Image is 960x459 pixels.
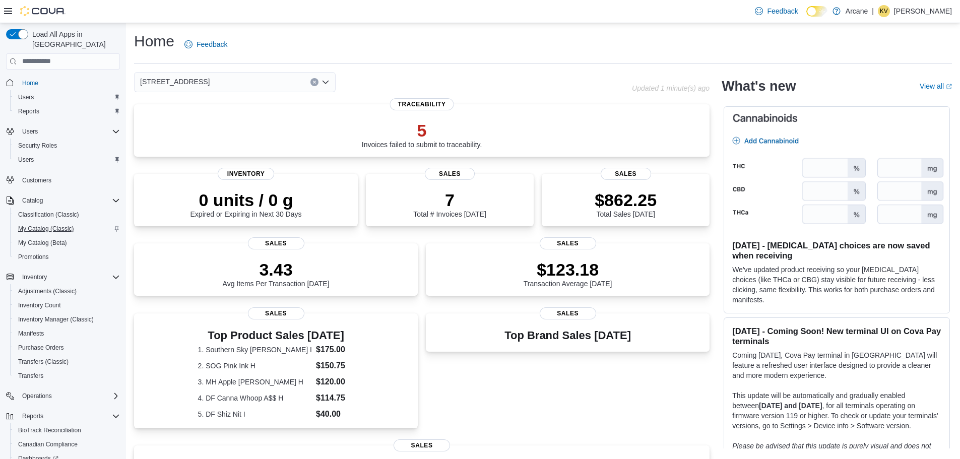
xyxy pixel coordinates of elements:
span: Inventory Manager (Classic) [14,313,120,325]
img: Cova [20,6,66,16]
div: Expired or Expiring in Next 30 Days [190,190,302,218]
p: This update will be automatically and gradually enabled between , for all terminals operating on ... [732,390,941,431]
button: Users [10,153,124,167]
span: Traceability [390,98,454,110]
strong: [DATE] and [DATE] [759,402,822,410]
span: Catalog [22,196,43,205]
span: BioTrack Reconciliation [18,426,81,434]
span: Inventory Count [18,301,61,309]
span: Transfers (Classic) [18,358,69,366]
button: Users [2,124,124,139]
span: Sales [425,168,475,180]
p: We've updated product receiving so your [MEDICAL_DATA] choices (like THCa or CBG) stay visible fo... [732,265,941,305]
h2: What's new [722,78,796,94]
a: Security Roles [14,140,61,152]
a: Transfers (Classic) [14,356,73,368]
h3: [DATE] - Coming Soon! New terminal UI on Cova Pay terminals [732,326,941,346]
dd: $150.75 [316,360,354,372]
a: Transfers [14,370,47,382]
dt: 3. MH Apple [PERSON_NAME] H [198,377,312,387]
p: 7 [413,190,486,210]
button: Classification (Classic) [10,208,124,222]
a: Manifests [14,327,48,340]
span: My Catalog (Beta) [14,237,120,249]
a: My Catalog (Beta) [14,237,71,249]
a: Customers [18,174,55,186]
dt: 1. Southern Sky [PERSON_NAME] I [198,345,312,355]
button: Reports [18,410,47,422]
span: Security Roles [18,142,57,150]
a: Classification (Classic) [14,209,83,221]
span: BioTrack Reconciliation [14,424,120,436]
a: Inventory Count [14,299,65,311]
span: Security Roles [14,140,120,152]
span: Users [14,154,120,166]
p: 0 units / 0 g [190,190,302,210]
span: Users [14,91,120,103]
a: Reports [14,105,43,117]
p: 3.43 [223,259,330,280]
span: Sales [248,237,304,249]
span: Promotions [18,253,49,261]
span: Users [22,127,38,136]
span: Inventory [218,168,274,180]
span: My Catalog (Beta) [18,239,67,247]
a: Purchase Orders [14,342,68,354]
span: Reports [22,412,43,420]
span: Users [18,125,120,138]
span: Sales [394,439,450,451]
div: Transaction Average [DATE] [524,259,612,288]
a: BioTrack Reconciliation [14,424,85,436]
a: Inventory Manager (Classic) [14,313,98,325]
p: $123.18 [524,259,612,280]
button: Inventory Manager (Classic) [10,312,124,326]
button: Operations [18,390,56,402]
h3: [DATE] - [MEDICAL_DATA] choices are now saved when receiving [732,240,941,260]
span: Canadian Compliance [18,440,78,448]
span: Manifests [18,330,44,338]
span: Feedback [197,39,227,49]
span: KV [880,5,888,17]
p: Arcane [846,5,868,17]
span: Transfers [14,370,120,382]
span: My Catalog (Classic) [14,223,120,235]
button: Purchase Orders [10,341,124,355]
span: Sales [248,307,304,319]
button: Operations [2,389,124,403]
span: [STREET_ADDRESS] [140,76,210,88]
span: Home [18,77,120,89]
span: Inventory Manager (Classic) [18,315,94,323]
span: Users [18,156,34,164]
h1: Home [134,31,174,51]
dt: 2. SOG Pink Ink H [198,361,312,371]
dd: $175.00 [316,344,354,356]
span: Purchase Orders [14,342,120,354]
button: Reports [2,409,124,423]
span: Load All Apps in [GEOGRAPHIC_DATA] [28,29,120,49]
span: Manifests [14,327,120,340]
span: Transfers [18,372,43,380]
dt: 5. DF Shiz Nit I [198,409,312,419]
span: Sales [601,168,651,180]
button: Reports [10,104,124,118]
span: Operations [22,392,52,400]
span: Promotions [14,251,120,263]
button: Canadian Compliance [10,437,124,451]
div: Kanisha Vallier [878,5,890,17]
button: Adjustments (Classic) [10,284,124,298]
p: | [872,5,874,17]
svg: External link [946,84,952,90]
span: Customers [18,174,120,186]
p: Coming [DATE], Cova Pay terminal in [GEOGRAPHIC_DATA] will feature a refreshed user interface des... [732,350,941,380]
a: Home [18,77,42,89]
button: Catalog [18,194,47,207]
a: View allExternal link [920,82,952,90]
div: Total # Invoices [DATE] [413,190,486,218]
span: Reports [18,410,120,422]
button: Security Roles [10,139,124,153]
button: My Catalog (Beta) [10,236,124,250]
span: Transfers (Classic) [14,356,120,368]
button: Promotions [10,250,124,264]
span: Feedback [767,6,798,16]
a: My Catalog (Classic) [14,223,78,235]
